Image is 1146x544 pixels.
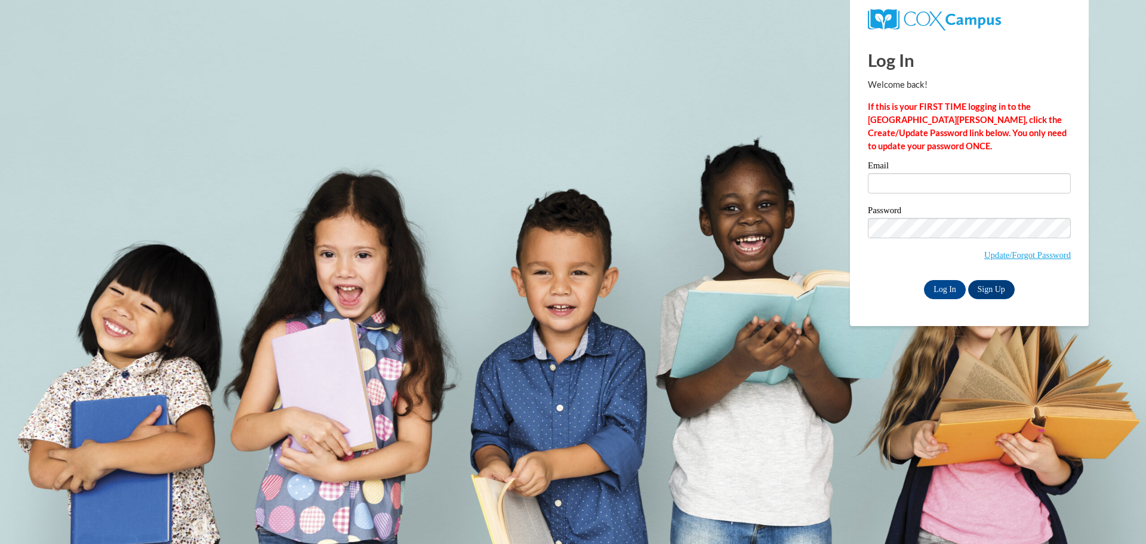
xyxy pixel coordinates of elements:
label: Email [868,161,1071,173]
a: Update/Forgot Password [984,250,1071,260]
a: COX Campus [868,14,1001,24]
strong: If this is your FIRST TIME logging in to the [GEOGRAPHIC_DATA][PERSON_NAME], click the Create/Upd... [868,102,1067,151]
img: COX Campus [868,9,1001,30]
label: Password [868,206,1071,218]
p: Welcome back! [868,78,1071,91]
input: Log In [924,280,966,299]
h1: Log In [868,48,1071,72]
a: Sign Up [968,280,1015,299]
